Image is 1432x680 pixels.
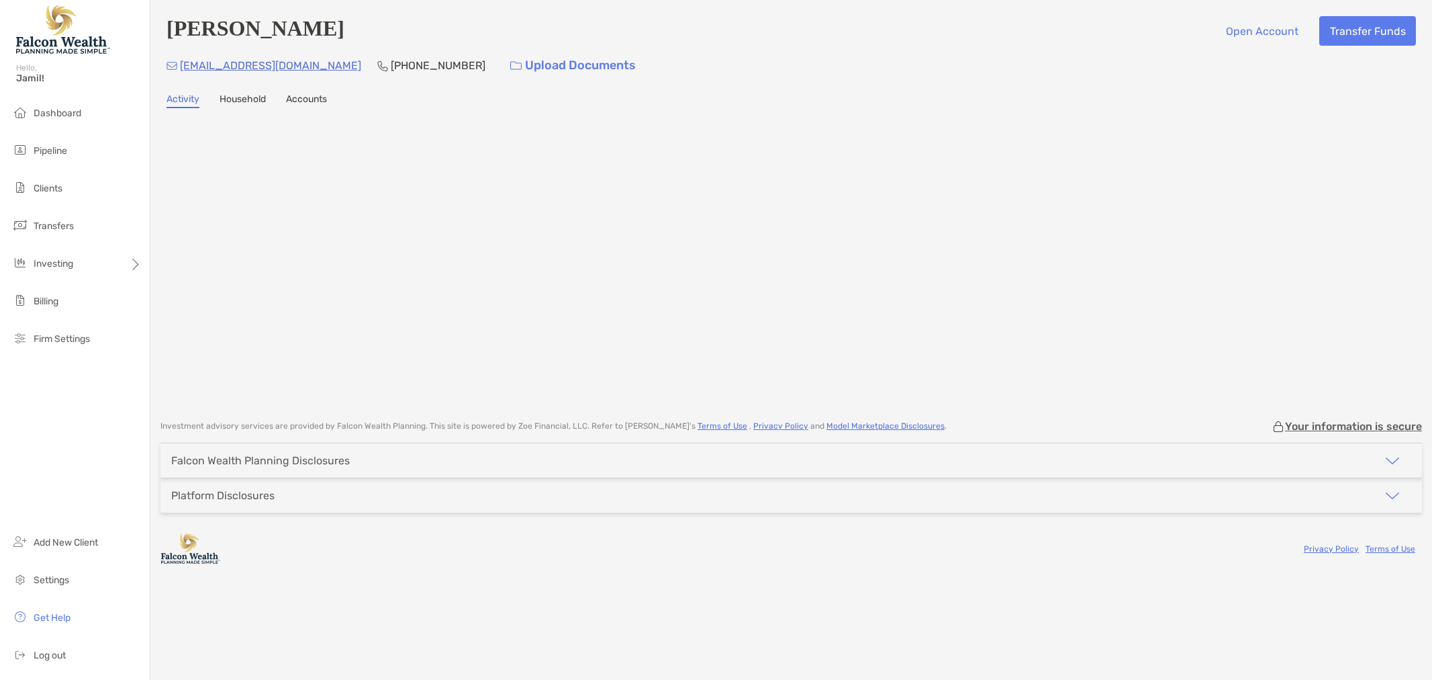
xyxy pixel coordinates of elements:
div: Platform Disclosures [171,489,275,502]
img: firm-settings icon [12,330,28,346]
div: Falcon Wealth Planning Disclosures [171,454,350,467]
span: Log out [34,650,66,661]
span: Dashboard [34,108,81,119]
span: Add New Client [34,537,98,548]
button: Transfer Funds [1319,16,1416,46]
img: billing icon [12,292,28,308]
a: Upload Documents [502,51,645,80]
a: Privacy Policy [753,421,808,431]
p: Investment advisory services are provided by Falcon Wealth Planning . This site is powered by Zoe... [160,421,947,431]
a: Terms of Use [1366,544,1415,554]
img: button icon [510,61,522,71]
span: Pipeline [34,145,67,157]
img: investing icon [12,255,28,271]
span: Transfers [34,220,74,232]
a: Activity [166,93,199,108]
span: Clients [34,183,62,194]
span: Billing [34,296,58,307]
button: Open Account [1215,16,1308,46]
img: Falcon Wealth Planning Logo [16,5,110,54]
p: [PHONE_NUMBER] [391,57,485,74]
img: Phone Icon [377,60,388,71]
img: Email Icon [166,62,177,70]
h4: [PERSON_NAME] [166,16,344,46]
img: icon arrow [1384,453,1400,469]
p: Your information is secure [1285,420,1422,433]
p: [EMAIL_ADDRESS][DOMAIN_NAME] [180,57,361,74]
img: settings icon [12,571,28,587]
span: Settings [34,575,69,586]
img: company logo [160,534,221,564]
img: pipeline icon [12,142,28,158]
img: clients icon [12,179,28,196]
span: Investing [34,258,73,269]
span: Get Help [34,612,70,624]
a: Accounts [286,93,327,108]
span: Firm Settings [34,333,90,345]
a: Household [220,93,266,108]
a: Model Marketplace Disclosures [826,421,945,431]
img: icon arrow [1384,488,1400,504]
a: Privacy Policy [1304,544,1359,554]
img: logout icon [12,646,28,663]
img: get-help icon [12,609,28,625]
img: dashboard icon [12,104,28,120]
img: add_new_client icon [12,534,28,550]
img: transfers icon [12,217,28,233]
a: Terms of Use [698,421,747,431]
span: Jamil! [16,73,142,84]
